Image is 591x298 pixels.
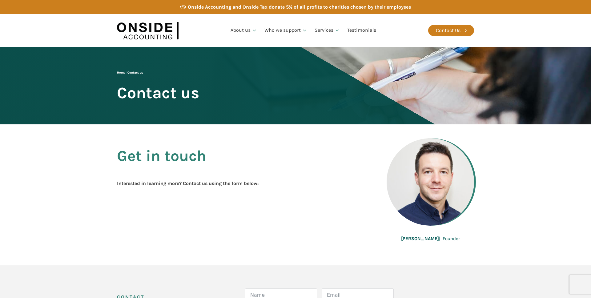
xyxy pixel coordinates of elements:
span: | [117,71,143,74]
a: Who we support [261,20,311,41]
h2: Get in touch [117,147,206,179]
span: Contact us [117,84,199,101]
span: Contact us [127,71,143,74]
div: Contact Us [436,26,460,34]
b: [PERSON_NAME] [401,236,439,241]
a: Services [311,20,344,41]
img: Onside Accounting [117,19,179,42]
div: | Founder [401,235,460,242]
a: Home [117,71,125,74]
a: Contact Us [428,25,474,36]
a: Testimonials [344,20,380,41]
a: About us [227,20,261,41]
div: Interested in learning more? Contact us using the form below: [117,179,259,187]
div: Onside Accounting and Onside Tax donate 5% of all profits to charities chosen by their employees [188,3,411,11]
